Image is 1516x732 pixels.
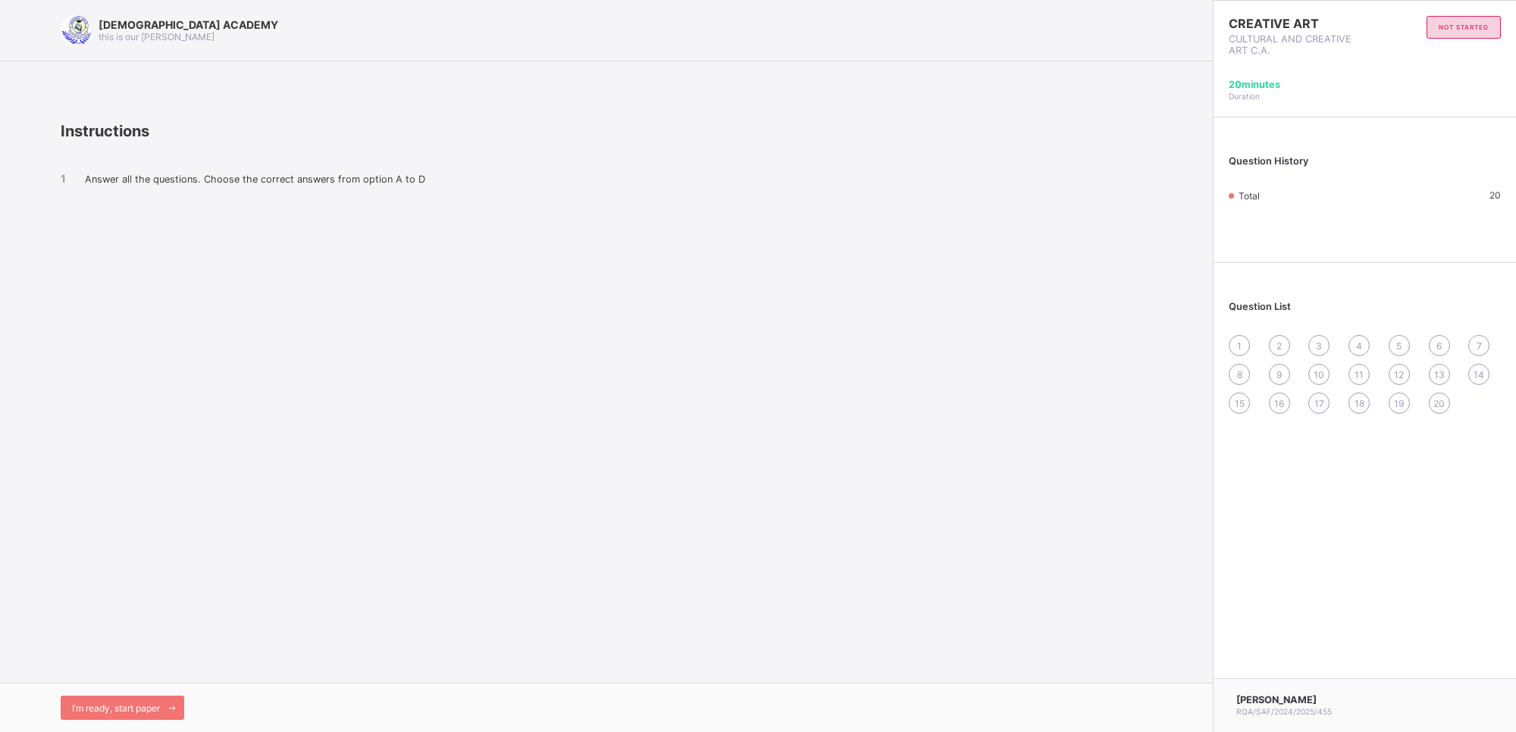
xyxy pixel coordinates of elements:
[1439,23,1489,31] span: not started
[1396,340,1402,352] span: 5
[1489,189,1501,201] span: 20
[1229,16,1365,31] span: CREATIVE ART
[1236,707,1332,716] span: RQA/SAF/2024/2025/455
[1276,369,1282,380] span: 9
[1355,398,1364,409] span: 18
[1394,398,1404,409] span: 19
[1239,190,1260,202] span: Total
[85,174,425,185] span: Answer all the questions. Choose the correct answers from option A to D
[1314,398,1324,409] span: 17
[1436,340,1442,352] span: 6
[61,122,149,140] span: Instructions
[1477,340,1482,352] span: 7
[1229,301,1291,312] span: Question List
[1235,398,1245,409] span: 15
[1394,369,1404,380] span: 12
[1314,369,1324,380] span: 10
[1236,694,1332,705] span: [PERSON_NAME]
[1276,340,1282,352] span: 2
[99,31,215,42] span: this is our [PERSON_NAME]
[1474,369,1484,380] span: 14
[1433,398,1445,409] span: 20
[1237,340,1242,352] span: 1
[1229,92,1260,101] span: Duration
[72,702,160,714] span: I’m ready, start paper
[1229,155,1308,167] span: Question History
[1434,369,1445,380] span: 13
[1237,369,1242,380] span: 8
[1274,398,1284,409] span: 16
[1316,340,1322,352] span: 3
[1356,340,1362,352] span: 4
[1229,79,1280,90] span: 20 minutes
[99,18,278,31] span: [DEMOGRAPHIC_DATA] ACADEMY
[1355,369,1364,380] span: 11
[1229,33,1365,56] span: CULTURAL AND CREATIVE ART C.A.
